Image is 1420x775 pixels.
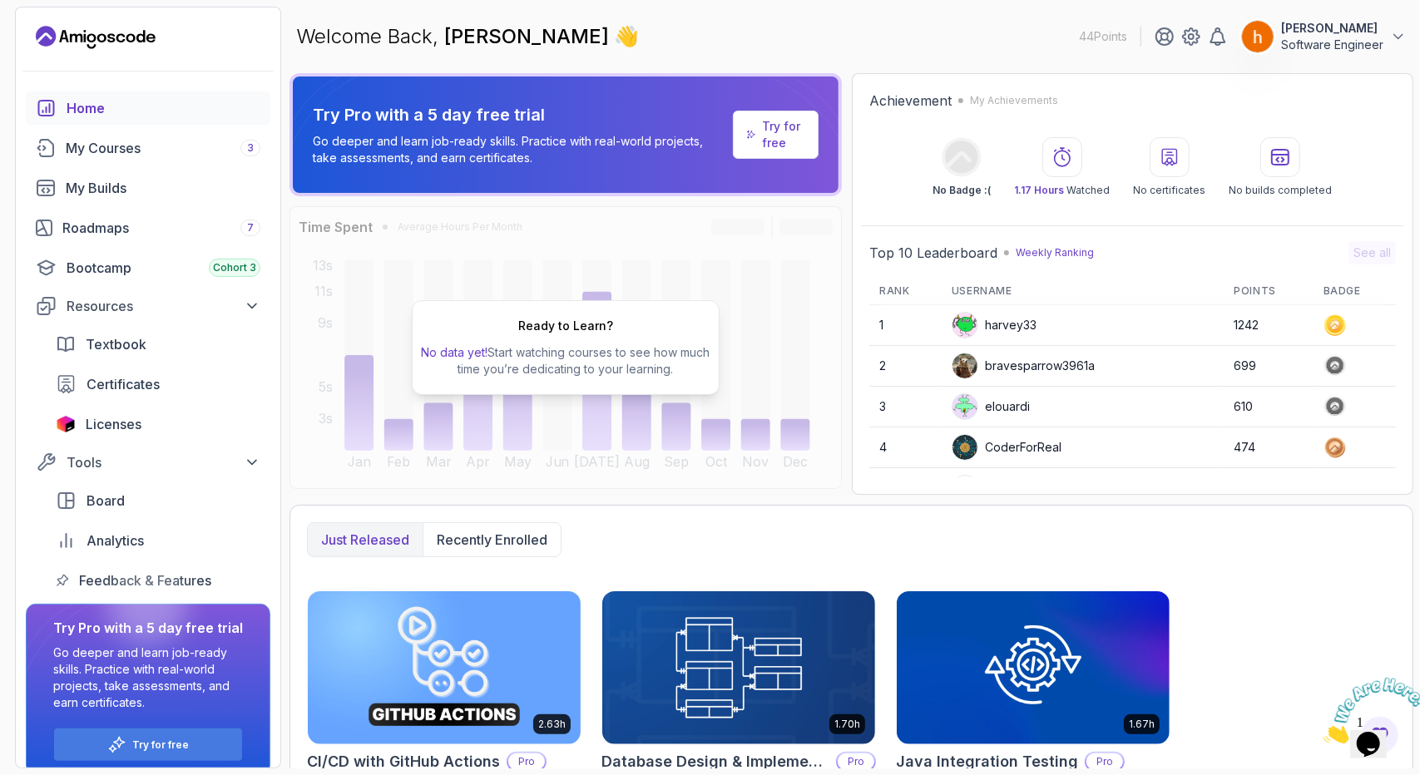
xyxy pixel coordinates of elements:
span: Cohort 3 [213,261,256,274]
p: Weekly Ranking [1016,246,1094,259]
td: 610 [1224,387,1313,427]
th: Username [942,278,1225,305]
button: Resources [26,291,270,321]
td: 5 [869,468,942,509]
span: 1.17 Hours [1014,184,1064,196]
p: No Badge :( [933,184,991,197]
td: 699 [1224,346,1313,387]
span: 7 [247,221,254,234]
span: 3 [247,141,254,155]
th: Badge [1314,278,1396,305]
iframe: chat widget [1317,671,1420,750]
span: No data yet! [421,345,487,359]
button: Recently enrolled [423,523,561,556]
div: harvey33 [952,312,1037,338]
td: 474 [1224,427,1313,468]
span: Licenses [86,414,141,434]
a: builds [26,171,270,205]
a: Try for free [733,111,819,159]
td: 2 [869,346,942,387]
p: Just released [321,530,409,550]
span: Analytics [87,531,144,550]
p: [PERSON_NAME] [1281,20,1383,37]
img: Database Design & Implementation card [602,591,875,744]
h2: Database Design & Implementation [601,750,829,773]
span: Textbook [86,334,146,354]
p: Start watching courses to see how much time you’re dedicating to your learning. [419,344,712,378]
p: 1.67h [1129,718,1155,731]
p: Recently enrolled [437,530,547,550]
button: Tools [26,447,270,477]
img: CI/CD with GitHub Actions card [308,591,581,744]
p: No builds completed [1229,184,1332,197]
h2: Ready to Learn? [518,318,613,334]
div: elouardi [952,393,1030,420]
a: certificates [46,368,270,401]
h2: Achievement [869,91,952,111]
div: IssaKass [952,475,1032,501]
img: user profile image [952,353,977,378]
p: 44 Points [1079,28,1127,45]
a: feedback [46,564,270,597]
td: 327 [1224,468,1313,509]
p: My Achievements [970,94,1058,107]
th: Rank [869,278,942,305]
img: user profile image [952,435,977,460]
button: See all [1348,241,1396,264]
td: 3 [869,387,942,427]
p: No certificates [1133,184,1205,197]
p: Go deeper and learn job-ready skills. Practice with real-world projects, take assessments, and ea... [313,133,726,166]
p: Pro [508,753,545,770]
img: Java Integration Testing card [897,591,1170,744]
a: textbook [46,328,270,361]
a: Landing page [36,24,156,51]
span: Certificates [87,374,160,394]
button: Just released [308,523,423,556]
img: Chat attention grabber [7,7,110,72]
div: Roadmaps [62,218,260,238]
a: courses [26,131,270,165]
h2: CI/CD with GitHub Actions [307,750,500,773]
p: Go deeper and learn job-ready skills. Practice with real-world projects, take assessments, and ea... [53,644,243,711]
td: 1 [869,305,942,346]
img: default monster avatar [952,313,977,338]
p: 1.70h [834,718,860,731]
p: Watched [1014,184,1110,197]
span: [PERSON_NAME] [444,24,614,48]
a: Try for free [133,738,190,752]
div: bravesparrow3961a [952,353,1095,379]
div: My Courses [66,138,260,158]
p: Welcome Back, [296,23,639,50]
span: Feedback & Features [79,570,211,590]
a: roadmaps [26,211,270,244]
a: home [26,91,270,125]
h2: Java Integration Testing [896,750,1078,773]
a: Try for free [762,118,804,151]
a: bootcamp [26,251,270,284]
img: user profile image [952,476,977,501]
a: analytics [46,524,270,557]
button: Try for free [53,728,243,762]
p: Try Pro with a 5 day free trial [313,103,726,126]
p: Pro [838,753,874,770]
th: Points [1224,278,1313,305]
div: Home [67,98,260,118]
button: user profile image[PERSON_NAME]Software Engineer [1241,20,1407,53]
span: 1 [7,7,13,21]
div: Resources [67,296,260,316]
td: 1242 [1224,305,1313,346]
div: My Builds [66,178,260,198]
h2: Top 10 Leaderboard [869,243,997,263]
img: user profile image [1242,21,1274,52]
div: CoderForReal [952,434,1061,461]
span: Board [87,491,125,511]
div: Bootcamp [67,258,260,278]
a: board [46,484,270,517]
p: Pro [1086,753,1123,770]
td: 4 [869,427,942,468]
div: Tools [67,452,260,472]
img: jetbrains icon [56,416,76,432]
img: default monster avatar [952,394,977,419]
